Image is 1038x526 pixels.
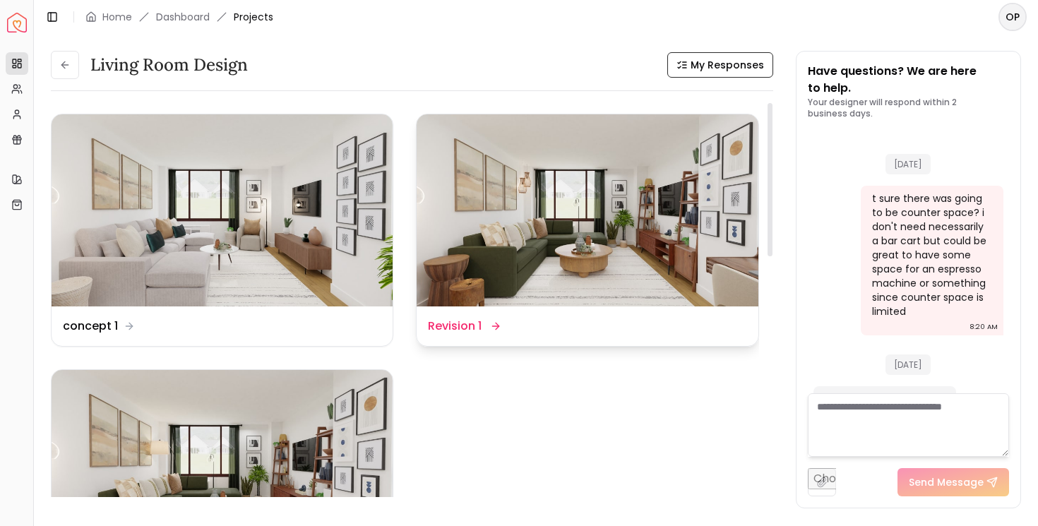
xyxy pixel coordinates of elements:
[872,191,989,318] div: t sure there was going to be counter space? i don't need necessarily a bar cart but could be grea...
[417,114,758,306] img: Revision 1
[7,13,27,32] img: Spacejoy Logo
[808,63,1010,97] p: Have questions? We are here to help.
[998,3,1027,31] button: OP
[808,97,1010,119] p: Your designer will respond within 2 business days.
[416,114,758,347] a: Revision 1Revision 1
[1000,4,1025,30] span: OP
[691,58,764,72] span: My Responses
[156,10,210,24] a: Dashboard
[428,318,482,335] dd: Revision 1
[234,10,273,24] span: Projects
[825,392,942,462] div: Hey there- okay I will add that kind of idea in- I am working on finishing your design [DATE]!
[885,354,931,375] span: [DATE]
[885,154,931,174] span: [DATE]
[102,10,132,24] a: Home
[85,10,273,24] nav: breadcrumb
[90,54,248,76] h3: Living Room design
[51,114,393,347] a: concept 1concept 1
[52,114,393,306] img: concept 1
[63,318,118,335] dd: concept 1
[970,320,998,334] div: 8:20 AM
[667,52,773,78] button: My Responses
[7,13,27,32] a: Spacejoy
